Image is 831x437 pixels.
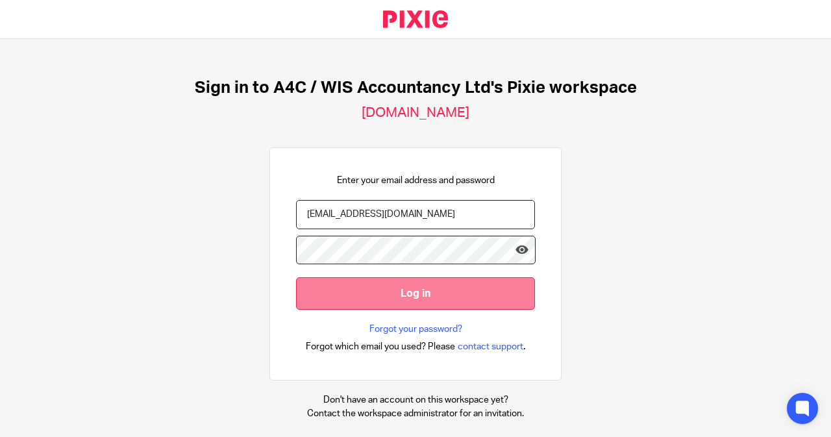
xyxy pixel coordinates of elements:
[369,323,462,336] a: Forgot your password?
[195,78,637,98] h1: Sign in to A4C / WIS Accountancy Ltd's Pixie workspace
[362,105,469,121] h2: [DOMAIN_NAME]
[307,393,524,406] p: Don't have an account on this workspace yet?
[296,277,535,309] input: Log in
[337,174,495,187] p: Enter your email address and password
[296,200,535,229] input: name@example.com
[458,340,523,353] span: contact support
[306,340,455,353] span: Forgot which email you used? Please
[306,339,526,354] div: .
[307,407,524,420] p: Contact the workspace administrator for an invitation.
